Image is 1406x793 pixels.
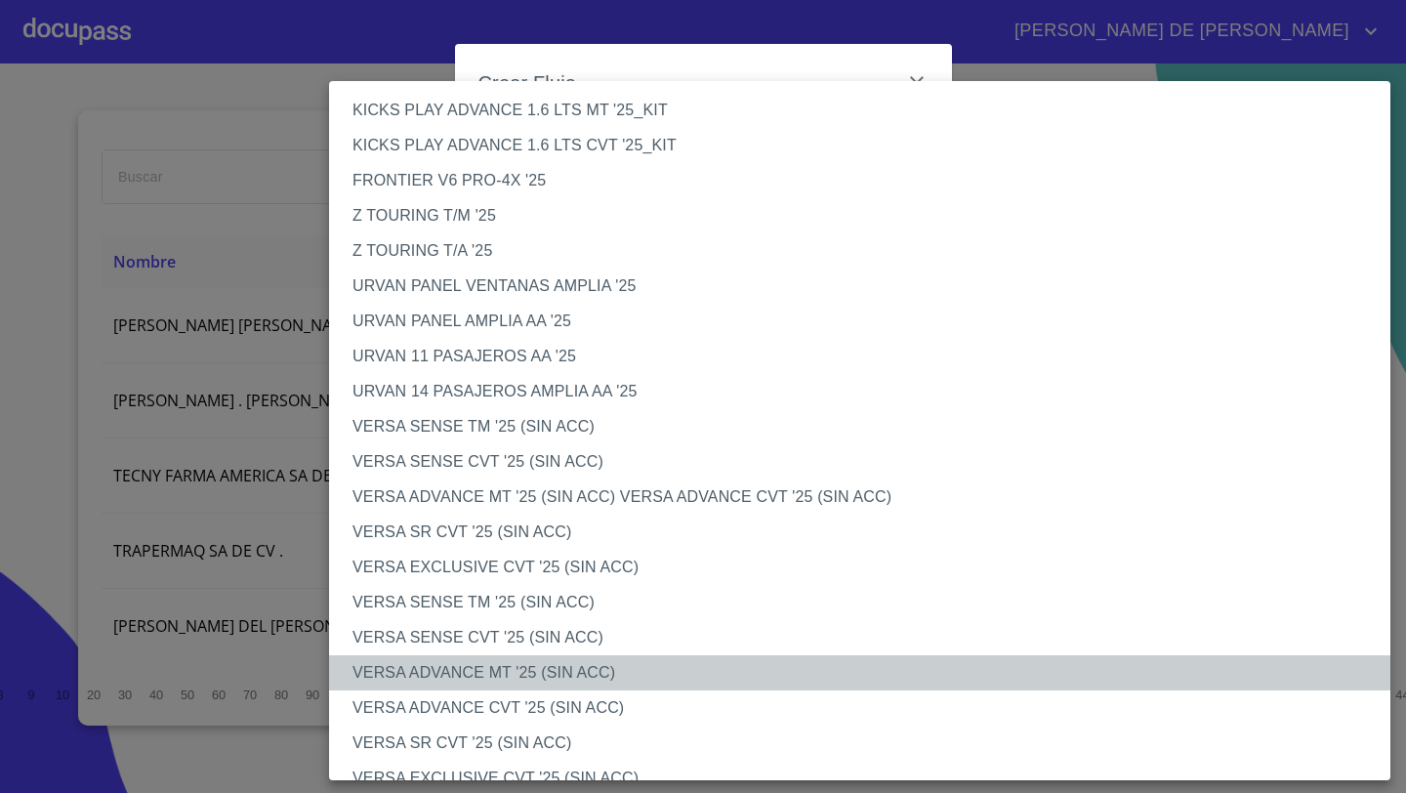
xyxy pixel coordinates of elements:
li: Z TOURING T/M '25 [329,198,1390,233]
li: VERSA SENSE TM '25 (SIN ACC) [329,409,1390,444]
li: VERSA SENSE TM '25 (SIN ACC) [329,585,1390,620]
li: KICKS PLAY ADVANCE 1.6 LTS CVT '25_KIT [329,128,1390,163]
li: URVAN 14 PASAJEROS AMPLIA AA '25 [329,374,1390,409]
li: VERSA SENSE CVT '25 (SIN ACC) [329,620,1390,655]
li: URVAN PANEL AMPLIA AA '25 [329,304,1390,339]
li: VERSA SENSE CVT '25 (SIN ACC) [329,444,1390,480]
li: URVAN 11 PASAJEROS AA '25 [329,339,1390,374]
li: Z TOURING T/A '25 [329,233,1390,269]
li: VERSA SR CVT '25 (SIN ACC) [329,726,1390,761]
li: VERSA ADVANCE CVT '25 (SIN ACC) [329,690,1390,726]
li: URVAN PANEL VENTANAS AMPLIA '25 [329,269,1390,304]
li: FRONTIER V6 PRO-4X '25 [329,163,1390,198]
li: KICKS PLAY ADVANCE 1.6 LTS MT '25_KIT [329,93,1390,128]
li: VERSA ADVANCE MT '25 (SIN ACC) VERSA ADVANCE CVT '25 (SIN ACC) [329,480,1390,515]
li: VERSA EXCLUSIVE CVT '25 (SIN ACC) [329,550,1390,585]
li: VERSA SR CVT '25 (SIN ACC) [329,515,1390,550]
li: VERSA ADVANCE MT '25 (SIN ACC) [329,655,1390,690]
